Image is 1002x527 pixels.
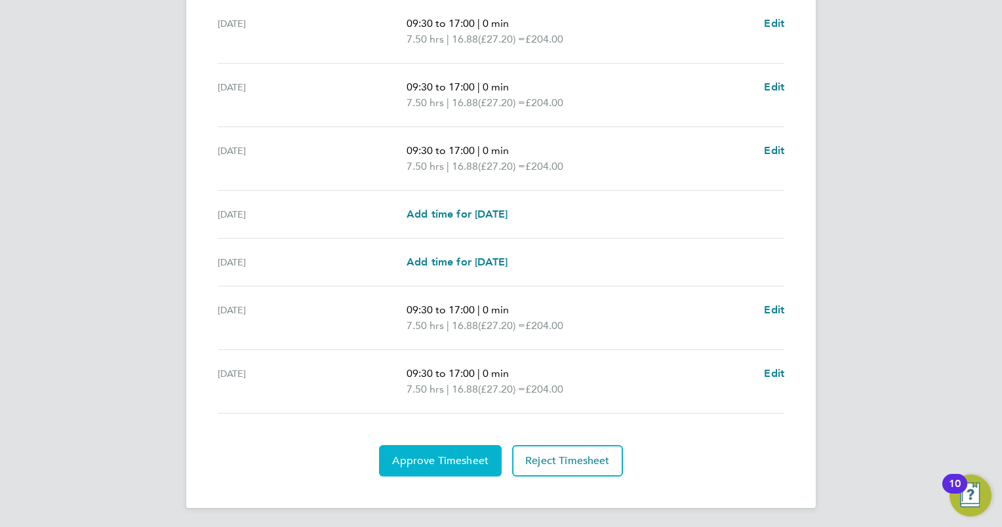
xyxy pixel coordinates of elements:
button: Reject Timesheet [512,445,623,477]
span: £204.00 [525,33,563,45]
span: Add time for [DATE] [407,256,508,268]
span: Edit [764,144,784,157]
span: 7.50 hrs [407,33,444,45]
span: | [447,96,449,109]
span: | [477,81,480,93]
span: | [477,367,480,380]
div: [DATE] [218,143,407,174]
span: £204.00 [525,96,563,109]
span: | [447,33,449,45]
div: [DATE] [218,79,407,111]
span: 09:30 to 17:00 [407,367,475,380]
span: 09:30 to 17:00 [407,81,475,93]
div: [DATE] [218,16,407,47]
span: 09:30 to 17:00 [407,144,475,157]
span: Edit [764,17,784,29]
div: [DATE] [218,366,407,397]
a: Edit [764,302,784,318]
a: Edit [764,143,784,159]
span: (£27.20) = [478,160,525,172]
div: [DATE] [218,206,407,222]
div: 10 [949,484,961,501]
button: Open Resource Center, 10 new notifications [950,475,992,517]
span: 16.88 [452,381,478,397]
span: (£27.20) = [478,96,525,109]
span: 16.88 [452,318,478,334]
span: | [447,383,449,395]
span: | [447,160,449,172]
span: (£27.20) = [478,319,525,332]
span: 0 min [483,303,509,316]
span: £204.00 [525,319,563,332]
span: 0 min [483,367,509,380]
span: 0 min [483,17,509,29]
span: £204.00 [525,383,563,395]
div: [DATE] [218,254,407,270]
span: 7.50 hrs [407,160,444,172]
span: 16.88 [452,31,478,47]
a: Edit [764,16,784,31]
span: 7.50 hrs [407,319,444,332]
span: 0 min [483,144,509,157]
a: Add time for [DATE] [407,254,508,270]
span: Approve Timesheet [392,454,489,467]
span: £204.00 [525,160,563,172]
span: 09:30 to 17:00 [407,17,475,29]
span: 16.88 [452,159,478,174]
span: 16.88 [452,95,478,111]
span: (£27.20) = [478,383,525,395]
span: 7.50 hrs [407,383,444,395]
button: Approve Timesheet [379,445,502,477]
span: | [447,319,449,332]
span: Edit [764,303,784,316]
a: Edit [764,366,784,381]
div: [DATE] [218,302,407,334]
span: Reject Timesheet [525,454,610,467]
a: Add time for [DATE] [407,206,508,222]
span: Add time for [DATE] [407,208,508,220]
span: Edit [764,81,784,93]
span: Edit [764,367,784,380]
span: 0 min [483,81,509,93]
span: 09:30 to 17:00 [407,303,475,316]
span: | [477,144,480,157]
span: | [477,17,480,29]
span: 7.50 hrs [407,96,444,109]
span: (£27.20) = [478,33,525,45]
span: | [477,303,480,316]
a: Edit [764,79,784,95]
